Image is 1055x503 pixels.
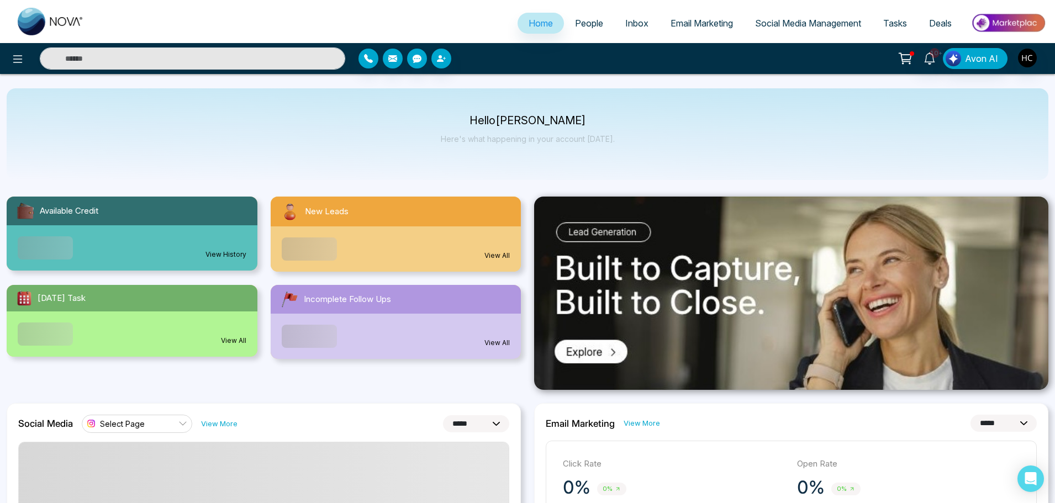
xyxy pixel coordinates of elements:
h2: Email Marketing [546,418,615,429]
span: Deals [929,18,952,29]
p: Hello [PERSON_NAME] [441,116,615,125]
a: Incomplete Follow UpsView All [264,285,528,359]
a: New LeadsView All [264,197,528,272]
span: Inbox [625,18,648,29]
img: Nova CRM Logo [18,8,84,35]
h2: Social Media [18,418,73,429]
p: Click Rate [563,458,786,470]
span: 10+ [930,48,940,58]
span: Social Media Management [755,18,861,29]
img: . [534,197,1048,390]
a: Tasks [872,13,918,34]
p: 0% [563,476,590,499]
img: Market-place.gif [968,10,1048,35]
span: Email Marketing [671,18,733,29]
img: instagram [86,418,97,429]
a: Home [518,13,564,34]
p: Open Rate [797,458,1020,470]
span: Incomplete Follow Ups [304,293,391,306]
a: Email Marketing [660,13,744,34]
span: Available Credit [40,205,98,218]
img: followUps.svg [279,289,299,309]
span: [DATE] Task [38,292,86,305]
span: Tasks [883,18,907,29]
a: View All [221,336,246,346]
p: Here's what happening in your account [DATE]. [441,134,615,144]
img: newLeads.svg [279,201,300,222]
span: 0% [831,483,861,495]
div: Open Intercom Messenger [1017,465,1044,492]
img: availableCredit.svg [15,201,35,221]
a: 10+ [916,48,943,67]
span: New Leads [305,205,349,218]
a: Deals [918,13,963,34]
p: 0% [797,476,825,499]
span: 0% [597,483,626,495]
a: View All [484,251,510,261]
a: View History [205,250,246,260]
img: todayTask.svg [15,289,33,307]
span: Home [529,18,553,29]
a: View All [484,338,510,348]
a: View More [624,418,660,428]
img: User Avatar [1018,49,1037,67]
a: Social Media Management [744,13,872,34]
span: People [575,18,603,29]
button: Avon AI [943,48,1007,69]
a: People [564,13,614,34]
a: View More [201,419,238,429]
span: Avon AI [965,52,998,65]
img: Lead Flow [946,51,961,66]
a: Inbox [614,13,660,34]
span: Select Page [100,419,145,429]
